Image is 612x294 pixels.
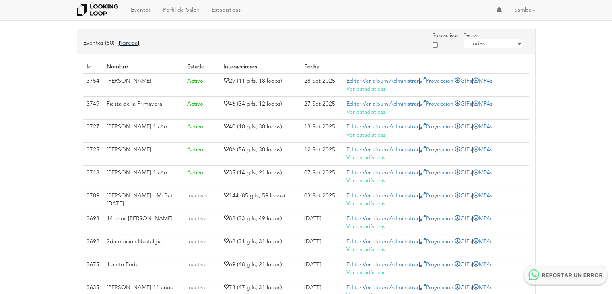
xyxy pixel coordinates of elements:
a: Ver estadísticas [346,224,385,230]
a: Ver album [362,78,388,84]
a: Proyección [420,78,453,84]
a: Ver estadísticas [346,178,385,184]
td: [PERSON_NAME] - Mi Bat - [DATE] [103,188,184,211]
a: Proyección [420,285,453,290]
th: Nombre [103,60,184,74]
div: Eventos (50) - [83,33,140,49]
a: Administrar [389,239,418,244]
td: | | | | | [343,97,529,120]
td: 40 (10 gifs, 30 loops) [220,120,301,143]
td: [PERSON_NAME] 1 año [103,120,184,143]
td: 3725 [83,143,103,166]
td: 3709 [83,188,103,211]
a: GIFs [454,285,472,290]
a: Administrar [389,78,418,84]
td: [DATE] [301,211,343,234]
td: [DATE] [301,257,343,280]
a: Editar [346,170,361,176]
td: 3754 [83,74,103,97]
a: Proyección [420,170,453,176]
a: Proyección [420,262,453,267]
td: 07 Set 2025 [301,166,343,188]
a: MP4s [473,147,492,153]
a: Ver estadísticas [346,247,385,253]
span: Inactivo [187,262,207,267]
span: Inactivo [187,216,207,222]
th: Fecha [301,60,343,74]
td: 69 (48 gifs, 21 loops) [220,257,301,280]
a: Ver album [362,124,388,130]
a: Ver estadísticas [346,201,385,207]
span: Fecha: [464,33,523,39]
a: Editar [346,193,361,199]
td: 3718 [83,166,103,188]
a: Ver estadísticas [346,109,385,115]
a: Ver estadísticas [346,132,385,138]
a: Administrar [389,147,418,153]
a: Ver album [362,193,388,199]
td: 82 (33 gifs, 49 loops) [220,211,301,234]
a: Editar [346,101,361,107]
a: Proyección [420,147,453,153]
td: | | | | | [343,257,529,280]
a: GIFs [454,239,472,244]
td: 13 Set 2025 [301,120,343,143]
td: 29 (11 gifs, 18 loops) [220,74,301,97]
a: GIFs [454,78,472,84]
a: MP4s [473,262,492,267]
a: Administrar [389,262,418,267]
a: Ver estadísticas [346,86,385,92]
span: Activo [187,147,203,153]
td: 3692 [83,234,103,257]
td: [PERSON_NAME] 1 año [103,166,184,188]
a: MP4s [473,170,492,176]
td: 35 (14 gifs, 21 loops) [220,166,301,188]
td: 3675 [83,257,103,280]
td: [PERSON_NAME] [103,143,184,166]
td: [DATE] [301,234,343,257]
td: 27 Set 2025 [301,97,343,120]
td: 86 (56 gifs, 30 loops) [220,143,301,166]
a: MP4s [473,124,492,130]
a: Ver album [362,285,388,290]
a: Ver album [362,239,388,244]
a: MP4s [473,285,492,290]
td: 3749 [83,97,103,120]
span: Inactivo [187,285,207,290]
th: Interacciones [220,60,301,74]
span: Activo [187,101,203,107]
a: GIFs [454,170,472,176]
span: Inactivo [187,239,207,244]
label: Solo activos: [433,33,460,39]
a: Ver album [362,262,388,267]
a: GIFs [454,262,472,267]
a: Proyección [420,239,453,244]
a: MP4s [473,239,492,244]
td: | | | | | [343,211,529,234]
th: Id [83,60,103,74]
a: Editar [346,216,361,222]
a: Ver estadísticas [346,155,385,161]
a: Administrar [389,124,418,130]
td: 12 Set 2025 [301,143,343,166]
a: Editar [346,124,361,130]
td: [PERSON_NAME] [103,74,184,97]
span: Activo [187,170,203,176]
a: Proyección [420,124,453,130]
td: 14 años [PERSON_NAME] [103,211,184,234]
a: MP4s [473,78,492,84]
a: MP4s [473,193,492,199]
a: Editar [346,78,361,84]
a: Proyección [420,193,453,199]
a: Ver album [362,216,388,222]
td: 3727 [83,120,103,143]
td: | | | | | [343,234,529,257]
a: Editar [346,262,361,267]
a: MP4s [473,101,492,107]
a: GIFs [454,101,472,107]
a: Ver album [362,101,388,107]
td: 46 (34 gifs, 12 loops) [220,97,301,120]
a: Ver album [362,147,388,153]
td: 1 añito Fede [103,257,184,280]
a: Editar [346,147,361,153]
